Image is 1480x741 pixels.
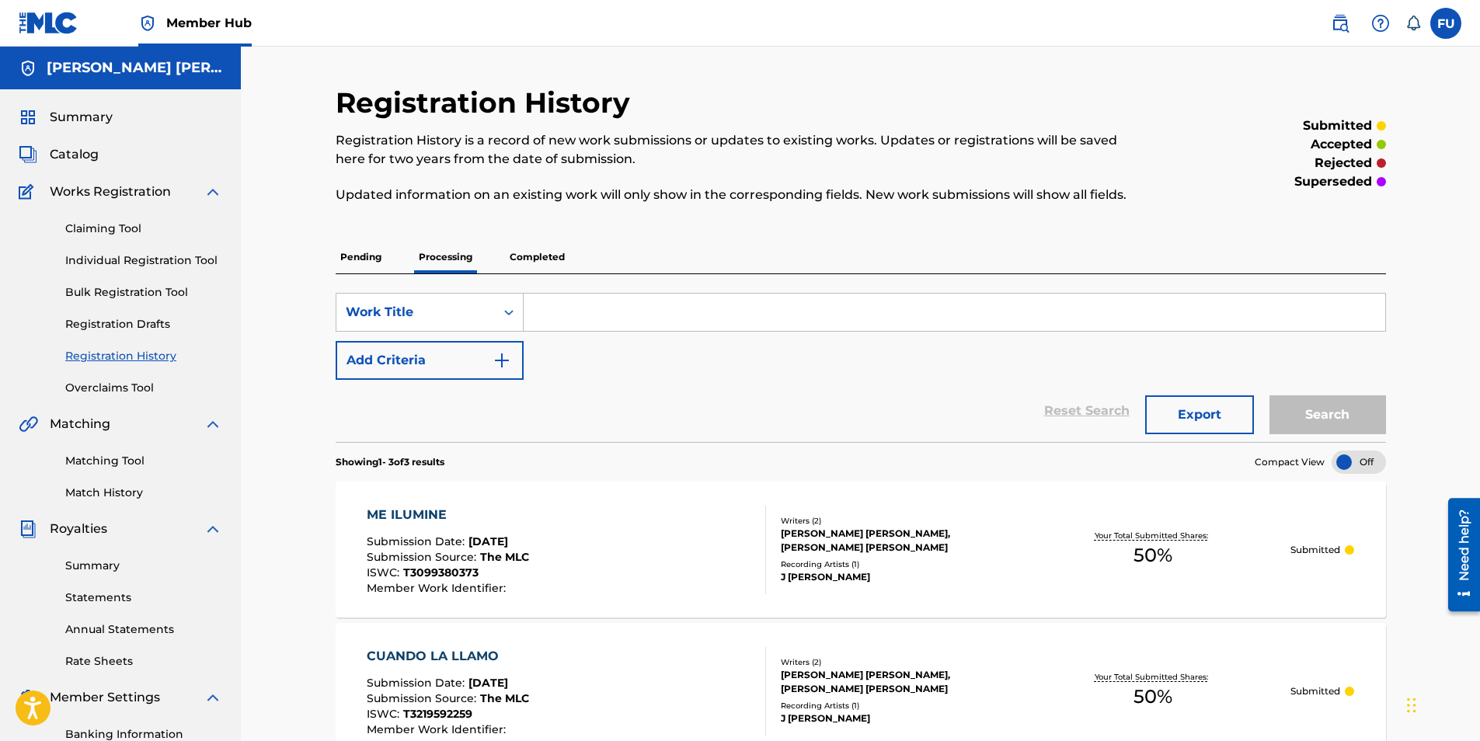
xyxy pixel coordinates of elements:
a: ME ILUMINESubmission Date:[DATE]Submission Source:The MLCISWC:T3099380373Member Work Identifier:W... [336,482,1386,617]
span: ISWC : [367,707,403,721]
span: Royalties [50,520,107,538]
a: Annual Statements [65,621,222,638]
div: Widget de chat [1402,666,1480,741]
span: The MLC [480,550,529,564]
span: [DATE] [468,676,508,690]
p: Completed [505,241,569,273]
iframe: Chat Widget [1402,666,1480,741]
p: Updated information on an existing work will only show in the corresponding fields. New work subm... [336,186,1144,204]
button: Export [1145,395,1254,434]
a: Summary [65,558,222,574]
div: Writers ( 2 ) [781,656,1015,668]
span: 50 % [1134,541,1172,569]
p: Your Total Submitted Shares: [1095,671,1212,683]
span: Submission Source : [367,691,480,705]
span: Submission Date : [367,534,468,548]
a: Registration Drafts [65,316,222,332]
div: Work Title [346,303,486,322]
a: Individual Registration Tool [65,252,222,269]
div: ME ILUMINE [367,506,529,524]
span: Works Registration [50,183,171,201]
img: help [1371,14,1390,33]
a: Public Search [1325,8,1356,39]
span: Submission Source : [367,550,480,564]
div: Help [1365,8,1396,39]
h5: Felix Javier Ulloa Sanchez [47,59,222,77]
button: Add Criteria [336,341,524,380]
span: Member Hub [166,14,252,32]
span: Submission Date : [367,676,468,690]
span: Catalog [50,145,99,164]
span: Member Work Identifier : [367,722,510,736]
p: submitted [1303,117,1372,135]
span: T3099380373 [403,565,479,579]
p: Submitted [1290,543,1340,557]
h2: Registration History [336,85,638,120]
div: J [PERSON_NAME] [781,570,1015,584]
div: [PERSON_NAME] [PERSON_NAME], [PERSON_NAME] [PERSON_NAME] [781,527,1015,555]
div: Arrastrar [1407,682,1416,729]
img: expand [204,183,222,201]
span: T3219592259 [403,707,472,721]
a: SummarySummary [19,108,113,127]
img: Member Settings [19,688,37,707]
div: Writers ( 2 ) [781,515,1015,527]
img: Summary [19,108,37,127]
a: Claiming Tool [65,221,222,237]
span: Summary [50,108,113,127]
span: Matching [50,415,110,433]
img: Works Registration [19,183,39,201]
a: Match History [65,485,222,501]
img: 9d2ae6d4665cec9f34b9.svg [493,351,511,370]
p: Your Total Submitted Shares: [1095,530,1212,541]
img: expand [204,520,222,538]
a: Bulk Registration Tool [65,284,222,301]
div: [PERSON_NAME] [PERSON_NAME], [PERSON_NAME] [PERSON_NAME] [781,668,1015,696]
img: Matching [19,415,38,433]
a: Rate Sheets [65,653,222,670]
form: Search Form [336,293,1386,442]
iframe: Resource Center [1436,492,1480,617]
span: 50 % [1134,683,1172,711]
a: Statements [65,590,222,606]
p: superseded [1294,172,1372,191]
a: Overclaims Tool [65,380,222,396]
span: ISWC : [367,565,403,579]
div: Notifications [1405,16,1421,31]
p: Submitted [1290,684,1340,698]
img: expand [204,415,222,433]
p: Pending [336,241,386,273]
img: MLC Logo [19,12,78,34]
span: Member Settings [50,688,160,707]
span: [DATE] [468,534,508,548]
div: Recording Artists ( 1 ) [781,700,1015,711]
div: J [PERSON_NAME] [781,711,1015,725]
p: accepted [1311,135,1372,154]
span: Compact View [1255,455,1325,469]
img: Royalties [19,520,37,538]
span: Member Work Identifier : [367,581,510,595]
div: User Menu [1430,8,1461,39]
p: Processing [414,241,477,273]
img: expand [204,688,222,707]
p: Registration History is a record of new work submissions or updates to existing works. Updates or... [336,131,1144,169]
a: Matching Tool [65,453,222,469]
img: Catalog [19,145,37,164]
div: CUANDO LA LLAMO [367,647,529,666]
p: Showing 1 - 3 of 3 results [336,455,444,469]
div: Recording Artists ( 1 ) [781,558,1015,570]
img: Top Rightsholder [138,14,157,33]
span: The MLC [480,691,529,705]
a: Registration History [65,348,222,364]
img: Accounts [19,59,37,78]
img: search [1331,14,1349,33]
a: CatalogCatalog [19,145,99,164]
p: rejected [1315,154,1372,172]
